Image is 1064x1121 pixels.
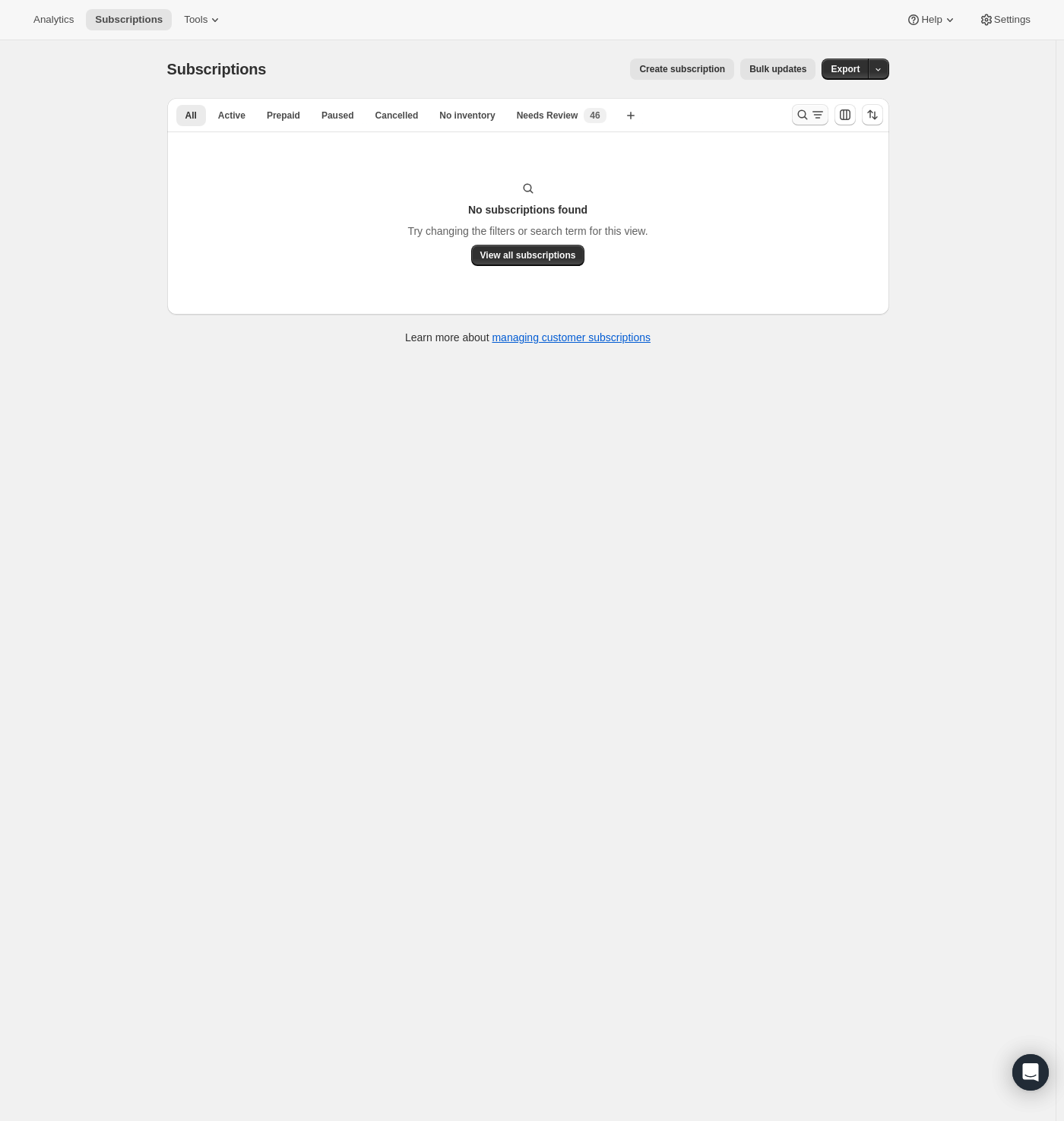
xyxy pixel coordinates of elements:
p: Try changing the filters or search term for this view. [407,223,648,239]
span: Help [921,14,942,26]
span: No inventory [439,109,495,122]
button: Help [897,9,966,30]
div: Open Intercom Messenger [1012,1054,1049,1091]
span: Subscriptions [95,14,163,26]
span: Prepaid [267,109,300,122]
button: Analytics [24,9,83,30]
span: View all subscriptions [480,249,576,261]
span: Active [218,109,245,122]
button: Create subscription [630,59,734,80]
span: Tools [184,14,207,26]
span: Needs Review [517,109,578,122]
span: Cancelled [375,109,419,122]
button: Sort the results [862,104,883,125]
button: Search and filter results [792,104,828,125]
a: managing customer subscriptions [492,331,651,344]
span: Subscriptions [167,61,267,78]
button: Settings [970,9,1040,30]
button: Create new view [619,105,643,126]
span: 46 [590,109,600,122]
button: Customize table column order and visibility [834,104,856,125]
span: Settings [994,14,1031,26]
span: Bulk updates [749,63,806,75]
p: Learn more about [405,330,651,345]
span: All [185,109,197,122]
span: Analytics [33,14,74,26]
button: View all subscriptions [471,245,585,266]
span: Export [831,63,860,75]
button: Subscriptions [86,9,172,30]
button: Tools [175,9,232,30]
button: Export [822,59,869,80]
span: Paused [321,109,354,122]
button: Bulk updates [740,59,815,80]
h3: No subscriptions found [468,202,587,217]
span: Create subscription [639,63,725,75]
